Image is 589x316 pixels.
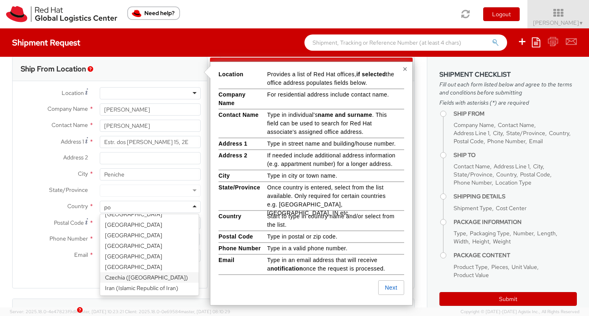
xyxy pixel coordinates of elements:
[470,230,510,237] span: Packaging Type
[483,7,520,21] button: Logout
[47,105,88,112] span: Company Name
[218,213,241,219] strong: Country
[493,238,511,245] span: Weight
[218,257,234,263] strong: Email
[454,204,492,212] span: Shipment Type
[537,230,556,237] span: Length
[454,121,494,129] span: Company Name
[454,193,577,200] h4: Shipping Details
[533,19,584,26] span: [PERSON_NAME]
[218,140,247,147] strong: Address 1
[304,34,507,51] input: Shipment, Tracking or Reference Number (at least 4 chars)
[218,172,230,179] strong: City
[100,209,199,219] div: [GEOGRAPHIC_DATA]
[49,235,88,242] span: Phone Number
[76,309,124,314] span: master, [DATE] 10:23:21
[21,307,74,315] h3: Shipping Details
[267,183,397,217] p: Once country is entered, select from the list available. Only required for certain countries e.g....
[454,171,493,178] span: State/Province
[67,202,88,210] span: Country
[513,230,533,237] span: Number
[460,309,579,315] span: Copyright © [DATE]-[DATE] Agistix Inc., All Rights Reserved
[439,71,577,78] h3: Shipment Checklist
[218,71,244,77] strong: Location
[472,238,489,245] span: Height
[491,263,508,271] span: Pieces
[218,233,253,240] strong: Postal Code
[267,232,397,241] p: Type in postal or zip code.
[356,71,386,77] strong: if selected
[267,90,397,99] p: For residential address include contact name.
[12,38,80,47] h4: Shipment Request
[493,129,503,137] span: City
[439,80,577,97] span: Fill out each form listed below and agree to the terms and conditions before submitting
[100,251,199,262] div: [GEOGRAPHIC_DATA]
[533,163,543,170] span: City
[54,219,84,226] span: Postal Code
[494,163,529,170] span: Address Line 1
[318,112,372,118] strong: name and surname
[218,152,247,159] strong: Address 2
[495,179,531,186] span: Location Type
[62,89,84,97] span: Location
[181,309,230,314] span: master, [DATE] 08:10:29
[100,283,199,293] div: Iran (Islamic Republic of Iran)
[454,263,488,271] span: Product Type
[267,212,397,229] p: Start to type in country name and/or select from the list.
[218,245,261,252] strong: Phone Number
[496,171,516,178] span: Country
[78,170,88,177] span: City
[267,172,358,180] p: Type in city or town name.
[454,138,484,145] span: Postal Code
[454,219,577,225] h4: Package Information
[267,257,379,272] span: Type in an email address that will receive a
[100,262,199,272] div: [GEOGRAPHIC_DATA]
[125,309,230,314] span: Client: 2025.18.0-0e69584
[267,71,356,77] span: Provides a list of Red Hat offices,
[61,138,84,145] span: Address 1
[579,20,584,26] span: ▼
[529,138,543,145] span: Email
[267,112,389,135] span: . This field can be used to search for Red Hat associate's assigned office address.
[439,99,577,107] span: Fields with asterisks (*) are required
[454,163,490,170] span: Contact Name
[10,309,124,314] span: Server: 2025.18.0-4e47823f9d1
[100,230,199,241] div: [GEOGRAPHIC_DATA]
[454,152,577,158] h4: Ship To
[51,121,88,129] span: Contact Name
[498,121,534,129] span: Contact Name
[49,186,88,193] span: State/Province
[21,65,86,73] h3: Ship From Location
[100,219,199,230] div: [GEOGRAPHIC_DATA]
[267,112,318,118] span: Type in individual's
[454,129,489,137] span: Address Line 1
[218,184,260,191] strong: State/Province
[454,111,577,117] h4: Ship From
[454,271,489,279] span: Product Value
[303,265,385,272] span: once the request is processed.
[549,129,569,137] span: Country
[218,91,247,106] strong: Company Name
[454,238,469,245] span: Width
[6,6,117,22] img: rh-logistics-00dfa346123c4ec078e1.svg
[267,244,397,253] p: Type in a valid phone number.
[496,204,527,212] span: Cost Center
[267,151,397,168] p: If needed include additional address information (e.g. appartment number) for a longer address.
[520,171,550,178] span: Postal Code
[218,112,259,118] strong: Contact Name
[454,230,466,237] span: Type
[439,292,577,306] button: Submit
[487,138,525,145] span: Phone Number
[378,280,404,295] button: Next
[127,6,180,20] button: Need help?
[100,272,199,283] div: Czechia ([GEOGRAPHIC_DATA])
[100,241,199,251] div: [GEOGRAPHIC_DATA]
[454,179,492,186] span: Phone Number
[63,154,88,161] span: Address 2
[506,129,545,137] span: State/Province
[267,140,397,148] p: Type in street name and building/house number.
[512,263,537,271] span: Unit Value
[403,65,407,73] button: Close
[74,251,88,258] span: Email
[270,265,303,272] strong: notification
